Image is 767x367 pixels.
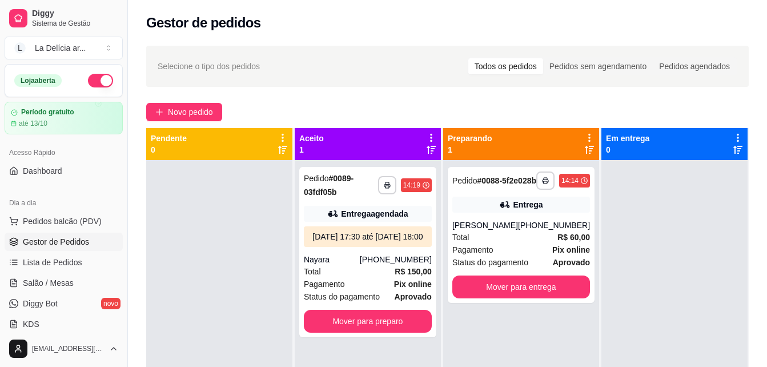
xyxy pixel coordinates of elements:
[553,258,590,267] strong: aprovado
[5,194,123,212] div: Dia a dia
[403,181,420,190] div: 14:19
[151,144,187,155] p: 0
[477,176,536,185] strong: # 0088-5f2e028b
[513,199,543,210] div: Entrega
[146,14,261,32] h2: Gestor de pedidos
[304,310,432,333] button: Mover para preparo
[23,257,82,268] span: Lista de Pedidos
[448,133,492,144] p: Preparando
[452,244,493,256] span: Pagamento
[518,220,590,231] div: [PHONE_NUMBER]
[23,216,102,227] span: Pedidos balcão (PDV)
[23,165,62,177] span: Dashboard
[452,220,518,231] div: [PERSON_NAME]
[14,74,62,87] div: Loja aberta
[552,245,590,254] strong: Pix online
[32,9,118,19] span: Diggy
[23,236,89,248] span: Gestor de Pedidos
[5,294,123,313] a: Diggy Botnovo
[5,315,123,333] a: KDS
[304,278,345,290] span: Pagamento
[308,231,427,242] div: [DATE] 17:30 até [DATE] 18:00
[304,265,321,278] span: Total
[304,254,360,265] div: Nayara
[5,5,123,32] a: DiggySistema de Gestão
[561,176,579,185] div: 14:14
[23,277,74,289] span: Salão / Mesas
[155,108,163,116] span: plus
[557,233,590,242] strong: R$ 60,00
[360,254,432,265] div: [PHONE_NUMBER]
[5,37,123,59] button: Select a team
[19,119,47,128] article: até 13/10
[21,108,74,117] article: Período gratuito
[88,74,113,87] button: Alterar Status
[5,253,123,272] a: Lista de Pedidos
[299,144,324,155] p: 1
[23,298,58,309] span: Diggy Bot
[32,19,118,28] span: Sistema de Gestão
[606,144,649,155] p: 0
[304,290,380,303] span: Status do pagamento
[543,58,653,74] div: Pedidos sem agendamento
[5,143,123,162] div: Acesso Rápido
[452,276,590,298] button: Mover para entrega
[146,103,222,121] button: Novo pedido
[158,60,260,73] span: Selecione o tipo dos pedidos
[5,162,123,180] a: Dashboard
[448,144,492,155] p: 1
[5,102,123,134] a: Período gratuitoaté 13/10
[395,267,432,276] strong: R$ 150,00
[304,174,354,197] strong: # 0089-03fdf05b
[395,292,432,301] strong: aprovado
[304,174,329,183] span: Pedido
[35,42,86,54] div: La Delícia ar ...
[32,344,105,353] span: [EMAIL_ADDRESS][DOMAIN_NAME]
[452,256,528,269] span: Status do pagamento
[14,42,26,54] span: L
[299,133,324,144] p: Aceito
[452,176,477,185] span: Pedido
[452,231,469,244] span: Total
[5,274,123,292] a: Salão / Mesas
[341,208,408,220] div: Entrega agendada
[23,318,39,330] span: KDS
[5,212,123,230] button: Pedidos balcão (PDV)
[394,280,432,289] strong: Pix online
[468,58,543,74] div: Todos os pedidos
[5,335,123,362] button: [EMAIL_ADDRESS][DOMAIN_NAME]
[168,106,213,118] span: Novo pedido
[653,58,736,74] div: Pedidos agendados
[5,233,123,251] a: Gestor de Pedidos
[606,133,649,144] p: Em entrega
[151,133,187,144] p: Pendente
